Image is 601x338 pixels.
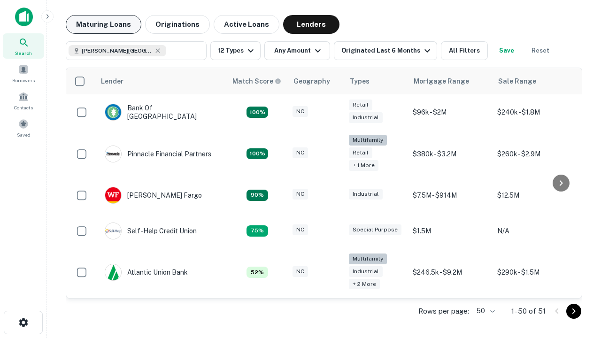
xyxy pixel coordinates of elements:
[408,130,493,177] td: $380k - $3.2M
[14,104,33,111] span: Contacts
[554,233,601,278] iframe: Chat Widget
[492,41,522,60] button: Save your search to get updates of matches that match your search criteria.
[247,267,268,278] div: Matching Properties: 7, hasApolloMatch: undefined
[441,41,488,60] button: All Filters
[232,76,281,86] div: Capitalize uses an advanced AI algorithm to match your search with the best lender. The match sco...
[293,76,330,87] div: Geography
[511,306,546,317] p: 1–50 of 51
[15,49,32,57] span: Search
[293,189,308,200] div: NC
[105,264,121,280] img: picture
[493,213,577,249] td: N/A
[210,41,261,60] button: 12 Types
[408,213,493,249] td: $1.5M
[105,187,202,204] div: [PERSON_NAME] Fargo
[293,106,308,117] div: NC
[525,41,555,60] button: Reset
[408,94,493,130] td: $96k - $2M
[493,94,577,130] td: $240k - $1.8M
[12,77,35,84] span: Borrowers
[66,15,141,34] button: Maturing Loans
[17,131,31,138] span: Saved
[3,61,44,86] a: Borrowers
[101,76,123,87] div: Lender
[145,15,210,34] button: Originations
[232,76,279,86] h6: Match Score
[473,304,496,318] div: 50
[408,68,493,94] th: Mortgage Range
[264,41,330,60] button: Any Amount
[105,104,121,120] img: picture
[247,225,268,237] div: Matching Properties: 10, hasApolloMatch: undefined
[105,104,217,121] div: Bank Of [GEOGRAPHIC_DATA]
[247,148,268,160] div: Matching Properties: 24, hasApolloMatch: undefined
[418,306,469,317] p: Rows per page:
[341,45,433,56] div: Originated Last 6 Months
[566,304,581,319] button: Go to next page
[3,88,44,113] a: Contacts
[227,68,288,94] th: Capitalize uses an advanced AI algorithm to match your search with the best lender. The match sco...
[214,15,279,34] button: Active Loans
[408,177,493,213] td: $7.5M - $914M
[349,160,378,171] div: + 1 more
[414,76,469,87] div: Mortgage Range
[498,76,536,87] div: Sale Range
[349,100,372,110] div: Retail
[349,279,380,290] div: + 2 more
[3,33,44,59] a: Search
[3,115,44,140] a: Saved
[247,107,268,118] div: Matching Properties: 14, hasApolloMatch: undefined
[493,68,577,94] th: Sale Range
[293,147,308,158] div: NC
[95,68,227,94] th: Lender
[283,15,339,34] button: Lenders
[349,112,383,123] div: Industrial
[349,224,401,235] div: Special Purpose
[105,223,121,239] img: picture
[293,266,308,277] div: NC
[105,187,121,203] img: picture
[105,146,121,162] img: picture
[493,177,577,213] td: $12.5M
[493,249,577,296] td: $290k - $1.5M
[344,68,408,94] th: Types
[288,68,344,94] th: Geography
[105,146,211,162] div: Pinnacle Financial Partners
[15,8,33,26] img: capitalize-icon.png
[349,253,387,264] div: Multifamily
[349,189,383,200] div: Industrial
[293,224,308,235] div: NC
[349,135,387,146] div: Multifamily
[247,190,268,201] div: Matching Properties: 12, hasApolloMatch: undefined
[334,41,437,60] button: Originated Last 6 Months
[105,264,188,281] div: Atlantic Union Bank
[82,46,152,55] span: [PERSON_NAME][GEOGRAPHIC_DATA], [GEOGRAPHIC_DATA]
[349,266,383,277] div: Industrial
[408,249,493,296] td: $246.5k - $9.2M
[350,76,370,87] div: Types
[493,130,577,177] td: $260k - $2.9M
[349,147,372,158] div: Retail
[105,223,197,239] div: Self-help Credit Union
